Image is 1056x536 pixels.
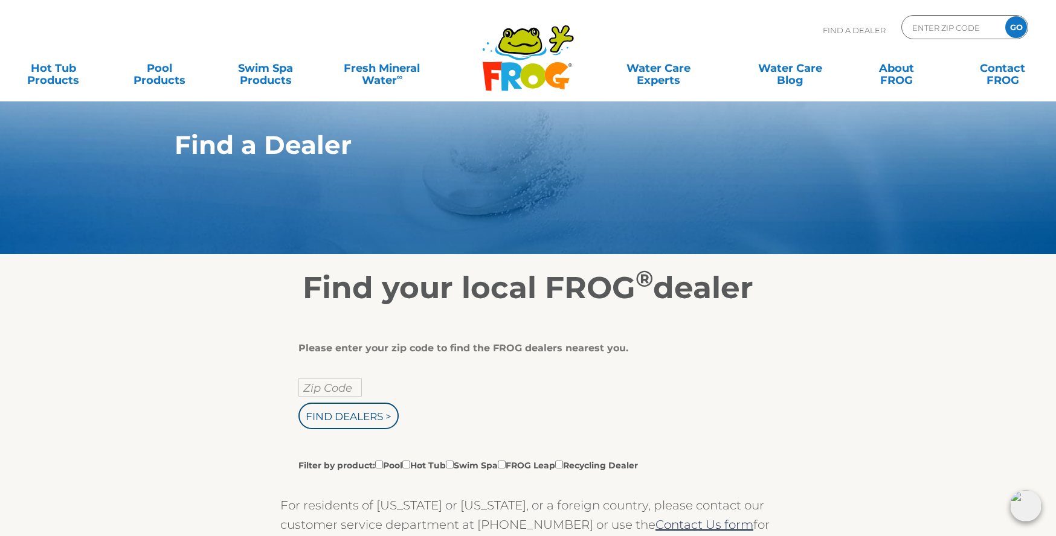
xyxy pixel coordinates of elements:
[655,517,753,532] a: Contact Us form
[156,270,900,306] h2: Find your local FROG dealer
[961,56,1044,80] a: ContactFROG
[591,56,726,80] a: Water CareExperts
[636,265,653,292] sup: ®
[911,19,993,36] input: Zip Code Form
[823,15,886,45] p: Find A Dealer
[749,56,832,80] a: Water CareBlog
[555,461,563,468] input: Filter by product:PoolHot TubSwim SpaFROG LeapRecycling Dealer
[298,403,399,429] input: Find Dealers >
[298,342,749,354] div: Please enter your zip code to find the FROG dealers nearest you.
[855,56,938,80] a: AboutFROG
[224,56,307,80] a: Swim SpaProducts
[397,72,403,81] sup: ∞
[1005,16,1027,38] input: GO
[118,56,201,80] a: PoolProducts
[446,461,454,468] input: Filter by product:PoolHot TubSwim SpaFROG LeapRecycling Dealer
[330,56,434,80] a: Fresh MineralWater∞
[402,461,410,468] input: Filter by product:PoolHot TubSwim SpaFROG LeapRecycling Dealer
[498,461,506,468] input: Filter by product:PoolHot TubSwim SpaFROG LeapRecycling Dealer
[12,56,95,80] a: Hot TubProducts
[298,458,638,471] label: Filter by product: Pool Hot Tub Swim Spa FROG Leap Recycling Dealer
[375,461,383,468] input: Filter by product:PoolHot TubSwim SpaFROG LeapRecycling Dealer
[1010,490,1042,522] img: openIcon
[175,130,825,159] h1: Find a Dealer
